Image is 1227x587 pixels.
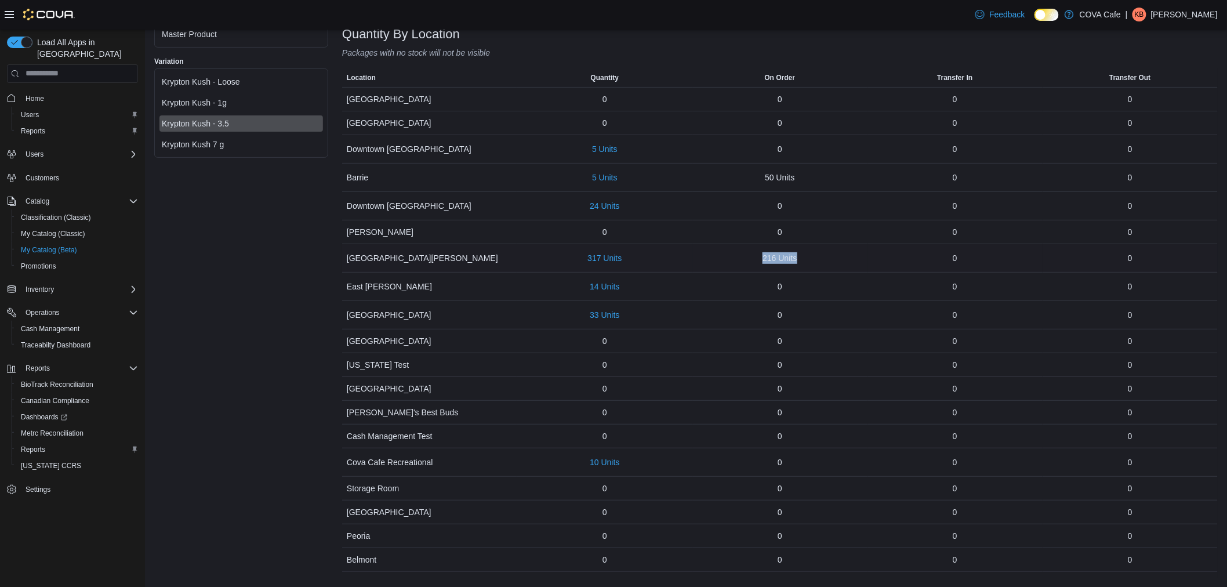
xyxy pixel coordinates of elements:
[953,335,957,347] div: 0
[953,226,957,238] div: 0
[778,506,782,518] div: 0
[602,483,607,494] div: 0
[953,252,957,264] div: 0
[778,200,782,212] div: 0
[1128,483,1132,494] div: 0
[16,426,88,440] a: Metrc Reconciliation
[953,281,957,292] div: 0
[585,306,624,324] button: 33 Units
[347,308,431,322] span: [GEOGRAPHIC_DATA]
[953,143,957,155] div: 0
[1126,8,1128,21] p: |
[602,359,607,371] div: 0
[16,243,138,257] span: My Catalog (Beta)
[953,200,957,212] div: 0
[765,172,794,183] div: 50 Units
[16,124,50,138] a: Reports
[347,171,368,184] span: Barrie
[21,306,138,320] span: Operations
[12,337,143,353] button: Traceabilty Dashboard
[162,139,321,150] div: Krypton Kush 7 g
[16,322,84,336] a: Cash Management
[585,277,624,296] button: 14 Units
[1080,8,1121,21] p: COVA Cafe
[1128,200,1132,212] div: 0
[953,117,957,129] div: 0
[347,529,370,543] span: Peoria
[21,126,45,136] span: Reports
[162,76,321,88] div: Krypton Kush - Loose
[2,281,143,298] button: Inventory
[587,252,622,264] span: 317 Units
[16,443,50,456] a: Reports
[937,73,972,82] span: Transfer In
[583,249,626,267] button: 317 Units
[16,108,138,122] span: Users
[1128,407,1132,418] div: 0
[587,168,622,187] button: 5 Units
[347,92,431,106] span: [GEOGRAPHIC_DATA]
[971,3,1029,26] a: Feedback
[21,262,56,271] span: Promotions
[1135,8,1144,21] span: KB
[1128,335,1132,347] div: 0
[602,530,607,542] div: 0
[953,383,957,394] div: 0
[16,227,90,241] a: My Catalog (Classic)
[1109,73,1150,82] span: Transfer Out
[16,378,138,392] span: BioTrack Reconciliation
[342,46,1218,60] div: Packages with no stock will not be visible
[953,554,957,566] div: 0
[347,382,431,396] span: [GEOGRAPHIC_DATA]
[953,530,957,542] div: 0
[778,93,782,105] div: 0
[953,359,957,371] div: 0
[2,146,143,162] button: Users
[21,396,89,405] span: Canadian Compliance
[7,85,138,528] nav: Complex example
[16,227,138,241] span: My Catalog (Classic)
[21,482,138,497] span: Settings
[2,169,143,186] button: Customers
[591,73,619,82] span: Quantity
[778,530,782,542] div: 0
[16,378,98,392] a: BioTrack Reconciliation
[602,554,607,566] div: 0
[21,213,91,222] span: Classification (Classic)
[953,456,957,468] div: 0
[12,441,143,458] button: Reports
[21,110,39,119] span: Users
[778,383,782,394] div: 0
[953,172,957,183] div: 0
[347,142,471,156] span: Downtown [GEOGRAPHIC_DATA]
[347,405,459,419] span: [PERSON_NAME]'s Best Buds
[16,211,138,224] span: Classification (Classic)
[16,459,86,473] a: [US_STATE] CCRS
[1128,143,1132,155] div: 0
[585,197,624,215] button: 24 Units
[778,309,782,321] div: 0
[2,193,143,209] button: Catalog
[26,173,59,183] span: Customers
[16,124,138,138] span: Reports
[21,194,138,208] span: Catalog
[26,94,44,103] span: Home
[602,407,607,418] div: 0
[347,505,431,519] span: [GEOGRAPHIC_DATA]
[1128,117,1132,129] div: 0
[342,27,460,41] h3: Quantity By Location
[16,443,138,456] span: Reports
[778,483,782,494] div: 0
[778,407,782,418] div: 0
[778,281,782,292] div: 0
[21,147,138,161] span: Users
[26,308,60,317] span: Operations
[162,28,321,40] div: Master Product
[21,229,85,238] span: My Catalog (Classic)
[1132,8,1146,21] div: Kenneth B
[347,429,433,443] span: Cash Management Test
[1128,226,1132,238] div: 0
[778,117,782,129] div: 0
[26,285,54,294] span: Inventory
[12,425,143,441] button: Metrc Reconciliation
